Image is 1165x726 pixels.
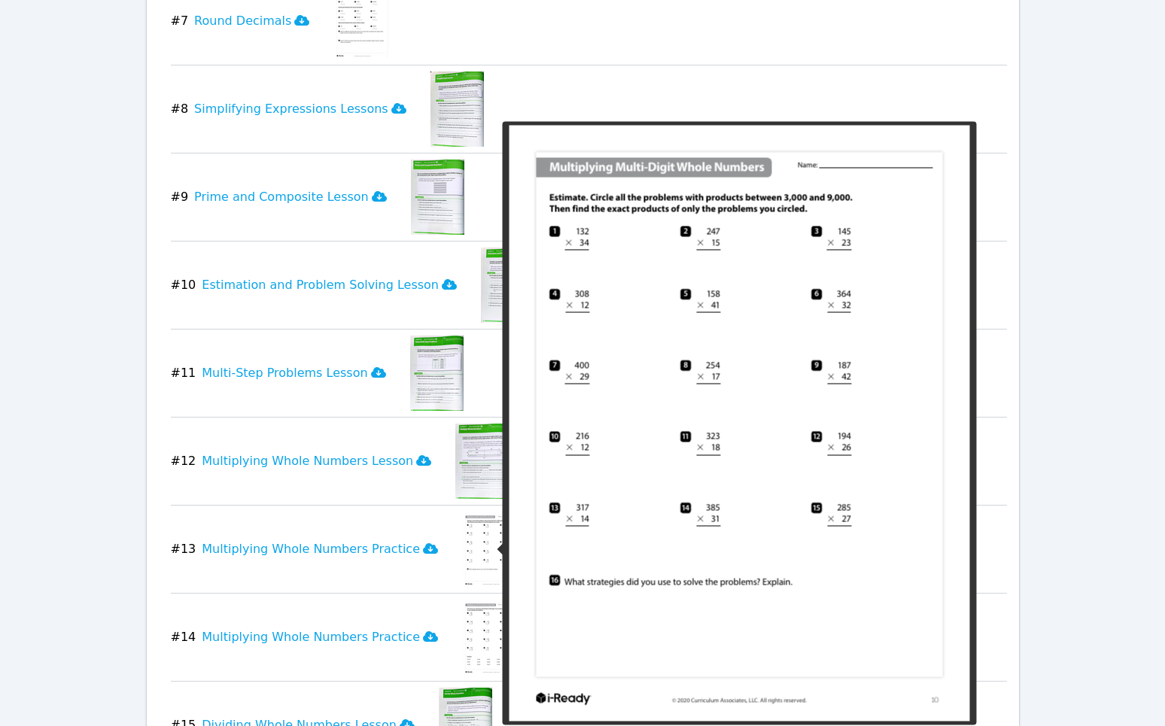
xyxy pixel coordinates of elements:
[202,628,438,646] h3: Multiplying Whole Numbers Practice
[171,100,189,118] span: # 8
[430,71,484,147] img: Simplifying Expressions Lessons
[171,600,451,675] button: #14Multiplying Whole Numbers Practice
[202,364,385,382] h3: Multi-Step Problems Lesson
[171,12,189,30] span: # 7
[462,512,520,587] img: Multiplying Whole Numbers Practice
[194,12,309,30] h3: Round Decimals
[171,540,196,558] span: # 13
[202,540,438,558] h3: Multiplying Whole Numbers Practice
[171,188,189,206] span: # 9
[462,600,520,675] img: Multiplying Whole Numbers Practice
[171,364,196,382] span: # 11
[481,248,534,323] img: Estimation and Problem Solving Lesson
[171,424,444,499] button: #12Multiplying Whole Numbers Lesson
[410,336,464,411] img: Multi-Step Problems Lesson
[171,159,399,235] button: #9Prime and Composite Lesson
[171,512,451,587] button: #13Multiplying Whole Numbers Practice
[202,452,431,470] h3: Multiplying Whole Numbers Lesson
[171,276,196,294] span: # 10
[455,424,509,499] img: Multiplying Whole Numbers Lesson
[171,628,196,646] span: # 14
[171,71,418,147] button: #8Simplifying Expressions Lessons
[202,276,457,294] h3: Estimation and Problem Solving Lesson
[194,100,406,118] h3: Simplifying Expressions Lessons
[171,336,398,411] button: #11Multi-Step Problems Lesson
[171,452,196,470] span: # 12
[171,248,470,323] button: #10Estimation and Problem Solving Lesson
[411,159,464,235] img: Prime and Composite Lesson
[194,188,387,206] h3: Prime and Composite Lesson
